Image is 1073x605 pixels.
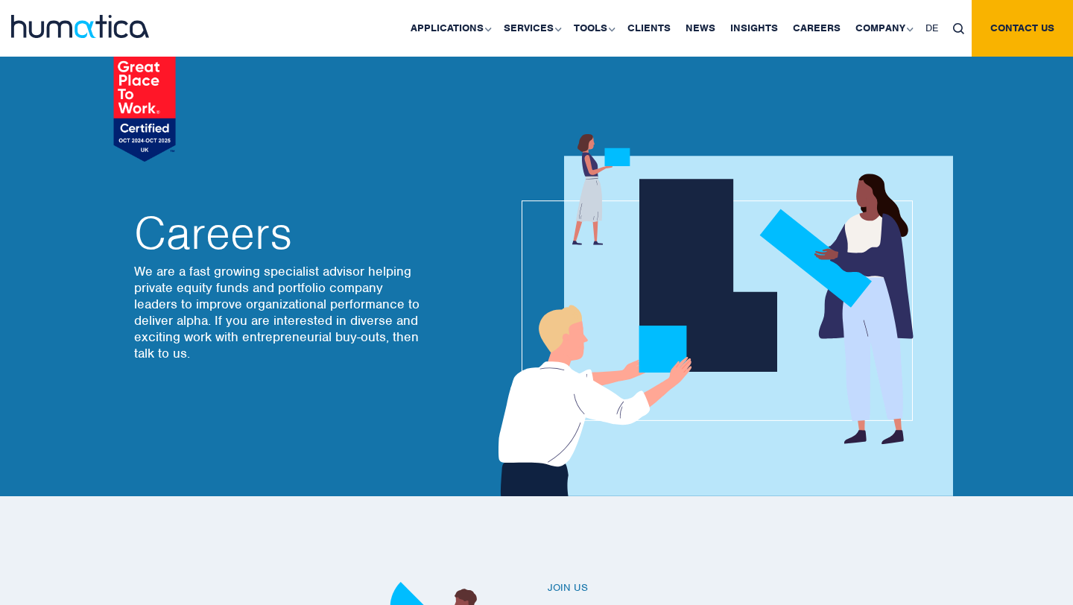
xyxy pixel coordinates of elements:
h6: Join us [548,582,950,595]
img: about_banner1 [484,134,953,496]
h2: Careers [134,211,425,256]
span: DE [925,22,938,34]
p: We are a fast growing specialist advisor helping private equity funds and portfolio company leade... [134,263,425,361]
img: search_icon [953,23,964,34]
img: logo [11,15,149,38]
